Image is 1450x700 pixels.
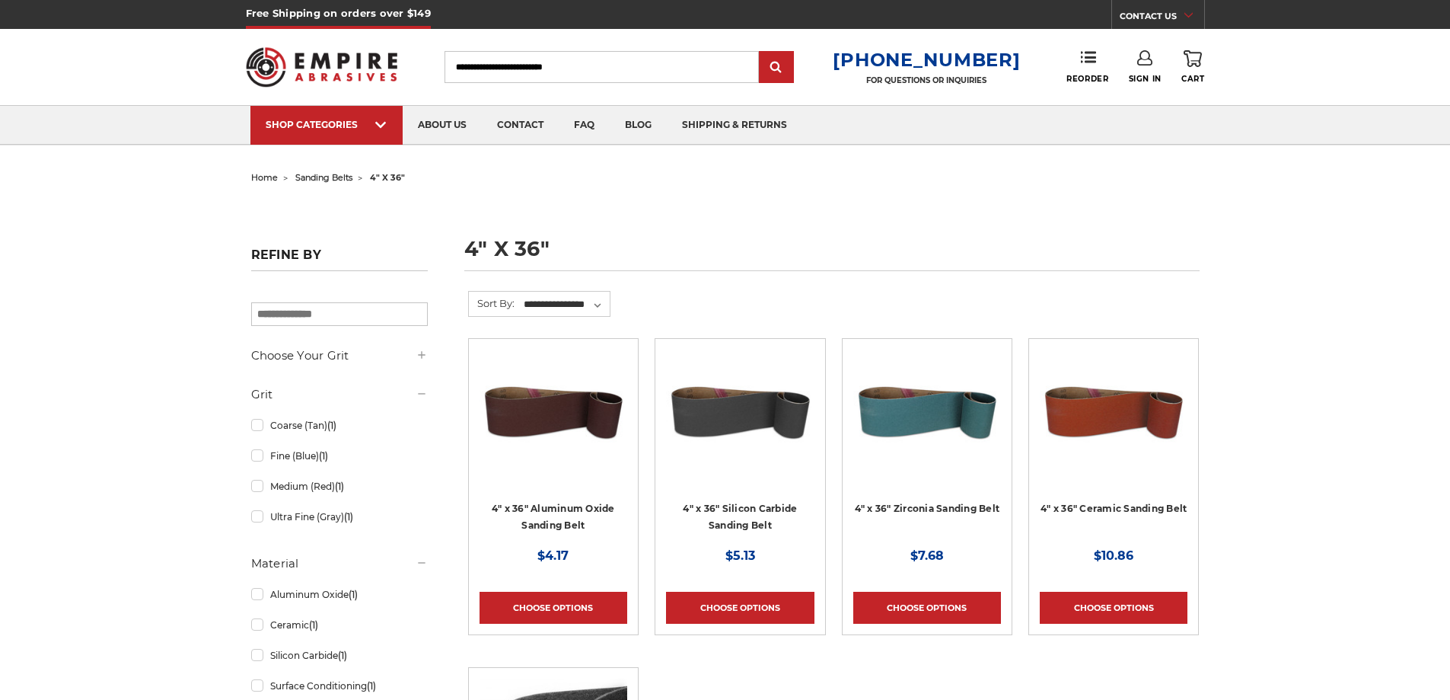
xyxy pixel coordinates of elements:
[295,172,352,183] a: sanding belts
[1094,548,1133,563] span: $10.86
[853,350,1001,545] a: 4" x 36" Zirconia Sanding Belt
[319,450,328,462] span: (1)
[1066,50,1108,83] a: Reorder
[251,642,428,669] a: Silicon Carbide
[464,238,1200,271] h1: 4" x 36"
[833,75,1020,85] p: FOR QUESTIONS OR INQUIRIES
[338,650,347,661] span: (1)
[667,106,802,145] a: shipping & returns
[1040,592,1187,624] a: Choose Options
[1129,74,1162,84] span: Sign In
[246,37,398,97] img: Empire Abrasives
[1120,8,1204,29] a: CONTACT US
[403,106,482,145] a: about us
[480,592,627,624] a: Choose Options
[335,481,344,492] span: (1)
[833,49,1020,71] a: [PHONE_NUMBER]
[559,106,610,145] a: faq
[251,385,428,404] h5: Grit
[251,473,428,500] a: Medium (Red)
[1040,350,1187,545] a: 4" x 36" Ceramic Sanding Belt
[251,248,428,271] h5: Refine by
[349,589,358,600] span: (1)
[469,292,515,315] label: Sort By:
[251,503,428,530] a: Ultra Fine (Gray)
[251,443,428,469] a: Fine (Blue)
[1181,50,1204,84] a: Cart
[251,612,428,638] a: Ceramic
[266,119,387,130] div: SHOP CATEGORIES
[367,680,376,692] span: (1)
[725,548,755,563] span: $5.13
[853,350,1001,471] img: 4" x 36" Zirconia Sanding Belt
[910,548,944,563] span: $7.68
[251,347,428,365] h5: Choose Your Grit
[521,293,610,316] select: Sort By:
[610,106,667,145] a: blog
[1181,74,1204,84] span: Cart
[666,350,814,545] a: 4" x 36" Silicon Carbide File Belt
[666,592,814,624] a: Choose Options
[251,581,428,608] a: Aluminum Oxide
[251,673,428,699] a: Surface Conditioning
[327,420,336,431] span: (1)
[537,548,569,563] span: $4.17
[1066,74,1108,84] span: Reorder
[1040,350,1187,471] img: 4" x 36" Ceramic Sanding Belt
[480,350,627,545] a: 4" x 36" Aluminum Oxide Sanding Belt
[853,592,1001,624] a: Choose Options
[309,619,318,631] span: (1)
[666,350,814,471] img: 4" x 36" Silicon Carbide File Belt
[482,106,559,145] a: contact
[480,350,627,471] img: 4" x 36" Aluminum Oxide Sanding Belt
[370,172,405,183] span: 4" x 36"
[251,412,428,439] a: Coarse (Tan)
[251,172,278,183] a: home
[251,555,428,573] h5: Material
[344,511,353,523] span: (1)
